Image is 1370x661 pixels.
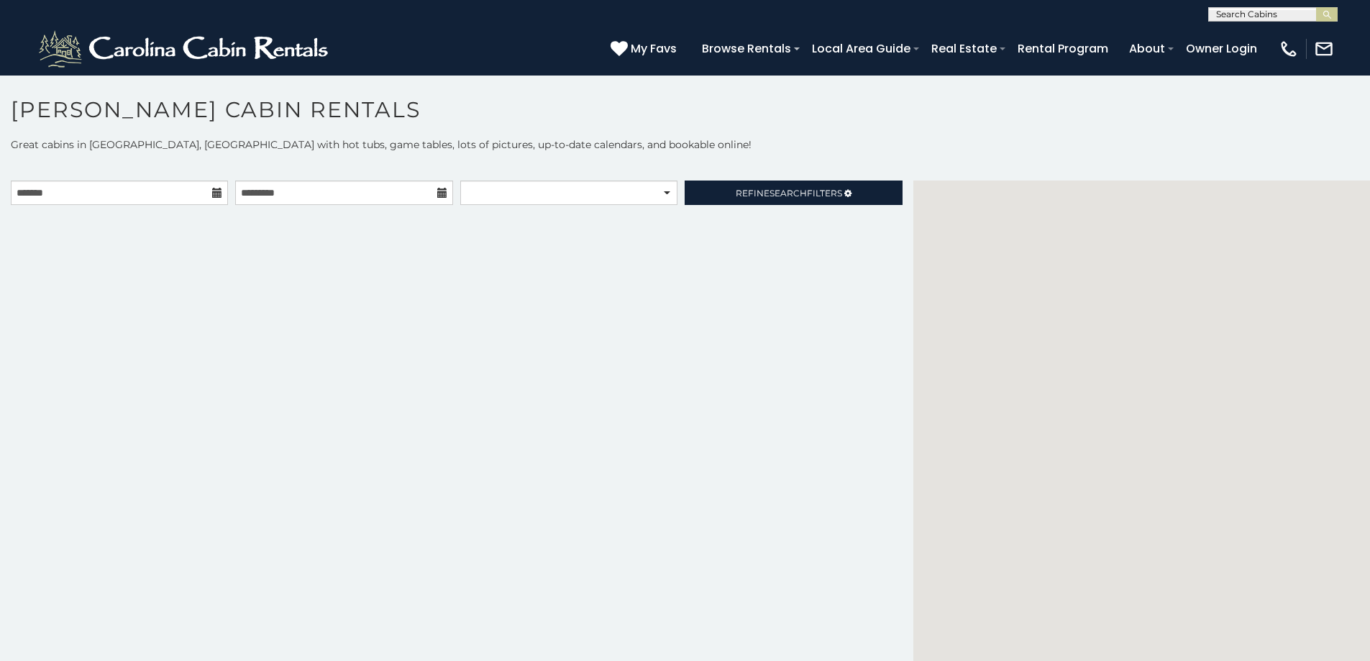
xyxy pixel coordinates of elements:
[611,40,680,58] a: My Favs
[1179,36,1264,61] a: Owner Login
[631,40,677,58] span: My Favs
[805,36,918,61] a: Local Area Guide
[36,27,334,70] img: White-1-2.png
[1314,39,1334,59] img: mail-regular-white.png
[1010,36,1115,61] a: Rental Program
[924,36,1004,61] a: Real Estate
[770,188,807,199] span: Search
[685,181,902,205] a: RefineSearchFilters
[1122,36,1172,61] a: About
[1279,39,1299,59] img: phone-regular-white.png
[695,36,798,61] a: Browse Rentals
[736,188,842,199] span: Refine Filters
